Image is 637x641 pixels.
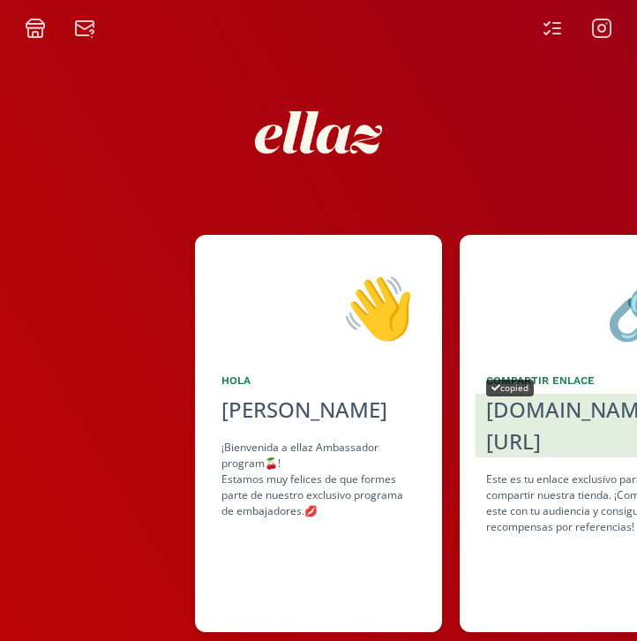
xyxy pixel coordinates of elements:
div: Hola [221,373,416,388]
div: [PERSON_NAME] [221,394,416,426]
div: 👋 [221,261,416,351]
div: copied [486,380,534,396]
img: nKmKAABZpYV7 [239,53,398,212]
div: ¡Bienvenida a ellaz Ambassador program🍒! Estamos muy felices de que formes parte de nuestro exclu... [221,440,416,519]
